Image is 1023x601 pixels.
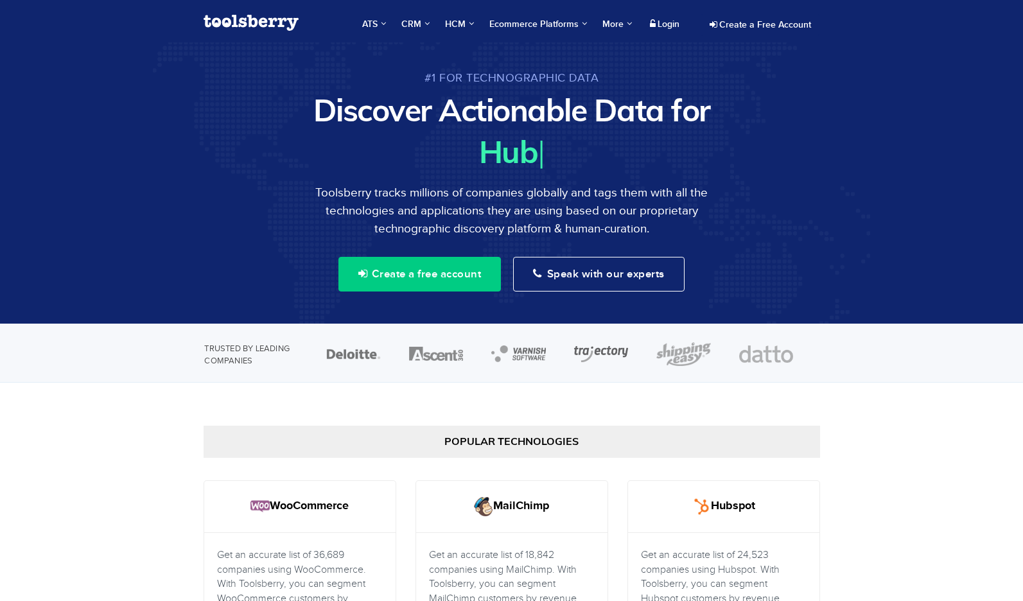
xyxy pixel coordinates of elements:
[204,184,820,238] p: Toolsberry tracks millions of companies globally and tags them with all the technologies and appl...
[445,18,474,31] span: HCM
[204,324,294,367] p: TRUSTED BY LEADING COMPANIES
[439,6,480,42] a: HCM
[250,497,270,516] img: WooCommerce
[628,481,819,533] div: Hubspot
[395,6,436,42] a: CRM
[483,6,593,42] a: Ecommerce Platforms
[642,14,688,35] a: Login
[204,481,396,533] div: WooCommerce
[489,18,587,31] span: Ecommerce Platforms
[491,345,546,362] img: varnish
[409,347,464,361] img: ascent360
[656,342,711,366] img: shipping easy
[701,14,820,36] a: Create a Free Account
[326,349,381,360] img: deloitte
[416,481,608,533] div: MailChimp
[362,18,386,31] span: ATS
[739,345,794,363] img: datto
[338,257,501,292] button: Create a free account
[401,18,430,31] span: CRM
[356,6,392,42] a: ATS
[223,436,800,448] h2: Popular Technologies
[692,497,711,516] img: Hubspot
[479,132,538,171] span: Hub
[474,497,493,516] img: MailChimp
[513,257,685,292] button: Speak with our experts
[204,15,299,31] img: Toolsberry
[574,346,629,363] img: trajectory
[602,19,632,30] span: More
[204,71,820,84] span: #1 for Technographic Data
[204,91,820,129] h1: Discover Actionable Data for
[204,6,299,39] a: Toolsberry
[538,132,545,171] span: |
[596,6,638,42] a: More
